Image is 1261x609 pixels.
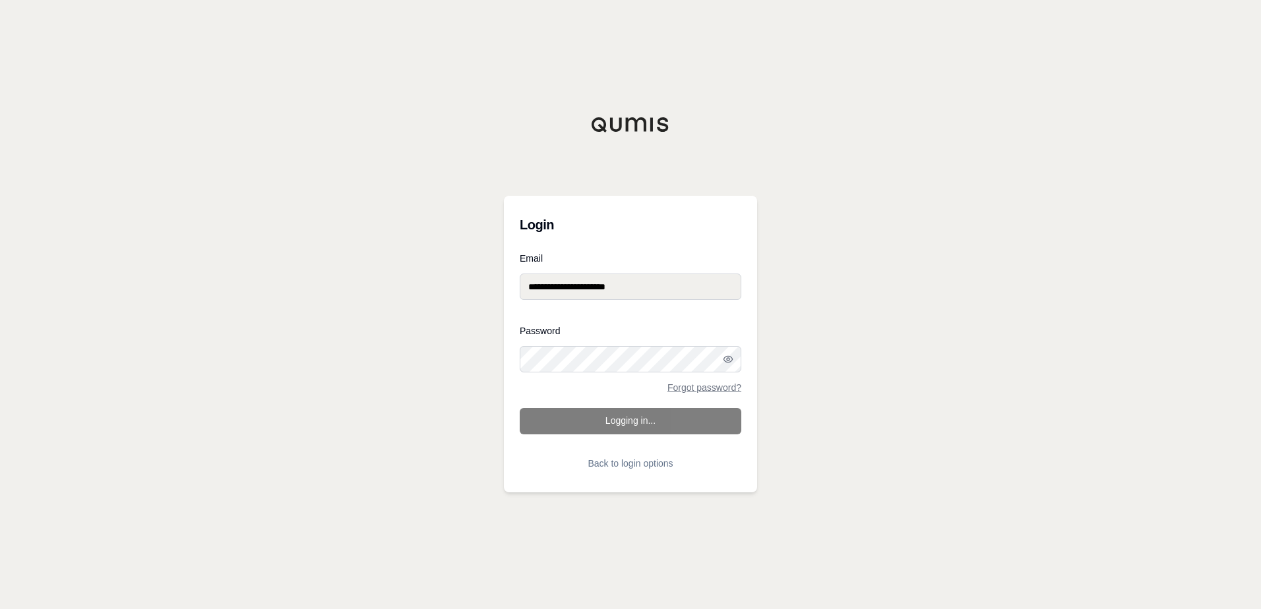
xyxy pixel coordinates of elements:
button: Back to login options [520,450,741,477]
a: Forgot password? [667,383,741,392]
img: Qumis [591,117,670,132]
label: Password [520,326,741,335]
label: Email [520,254,741,263]
h3: Login [520,212,741,238]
